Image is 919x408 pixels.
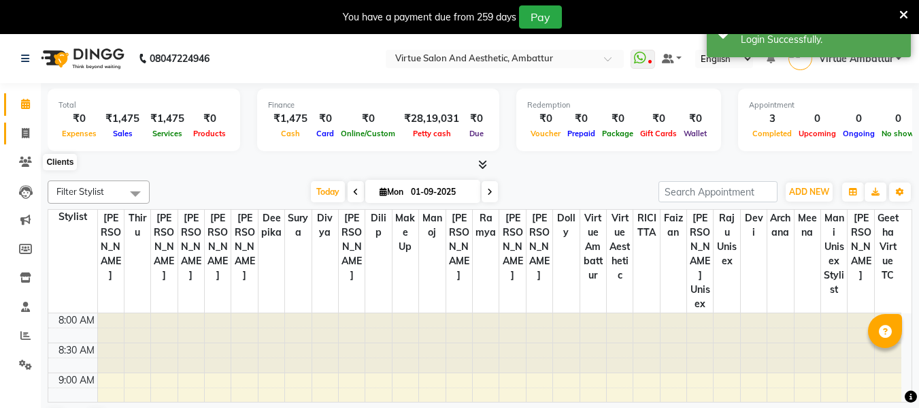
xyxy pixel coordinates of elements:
[499,210,525,284] span: [PERSON_NAME]
[714,210,739,270] span: Raju Unisex
[564,111,599,127] div: ₹0
[878,129,918,138] span: No show
[365,210,391,241] span: Dilip
[124,210,150,241] span: Thiru
[661,210,686,241] span: Faizan
[848,210,873,284] span: [PERSON_NAME]
[680,129,710,138] span: Wallet
[658,181,778,202] input: Search Appointment
[821,210,847,298] span: Mani Unisex Stylist
[419,210,445,241] span: Manoj
[258,210,284,241] span: Deepika
[190,129,229,138] span: Products
[795,111,839,127] div: 0
[519,5,562,29] button: Pay
[100,111,145,127] div: ₹1,475
[527,99,710,111] div: Redemption
[473,210,499,241] span: Ramya
[789,187,829,197] span: ADD NEW
[205,210,231,284] span: [PERSON_NAME]
[839,111,878,127] div: 0
[767,210,793,241] span: Archana
[749,99,918,111] div: Appointment
[56,343,97,358] div: 8:30 AM
[56,313,97,328] div: 8:00 AM
[527,129,564,138] span: Voucher
[527,111,564,127] div: ₹0
[43,154,77,170] div: Clients
[312,210,338,241] span: Divya
[376,187,407,197] span: Mon
[268,111,313,127] div: ₹1,475
[337,111,399,127] div: ₹0
[56,186,104,197] span: Filter Stylist
[337,129,399,138] span: Online/Custom
[410,129,454,138] span: Petty cash
[749,129,795,138] span: Completed
[285,210,311,241] span: Surya
[564,129,599,138] span: Prepaid
[580,210,606,284] span: Virtue Ambattur
[741,210,767,241] span: Devi
[741,33,901,47] div: Login Successfully.
[313,129,337,138] span: Card
[680,111,710,127] div: ₹0
[786,183,833,202] button: ADD NEW
[110,129,136,138] span: Sales
[839,129,878,138] span: Ongoing
[795,210,820,241] span: Meena
[278,129,303,138] span: Cash
[59,129,100,138] span: Expenses
[407,182,475,202] input: 2025-09-01
[190,111,229,127] div: ₹0
[311,181,345,202] span: Today
[553,210,579,241] span: Dolly
[339,210,365,284] span: [PERSON_NAME]
[637,129,680,138] span: Gift Cards
[878,111,918,127] div: 0
[875,210,901,284] span: Geetha Virtue TC
[607,210,633,284] span: Virtue Aesthetic
[151,210,177,284] span: [PERSON_NAME]
[150,40,210,78] b: 08047224946
[98,210,124,284] span: [PERSON_NAME]
[633,210,659,241] span: RICITTA
[145,111,190,127] div: ₹1,475
[392,210,418,255] span: Make up
[466,129,487,138] span: Due
[178,210,204,284] span: [PERSON_NAME]
[749,111,795,127] div: 3
[231,210,257,284] span: [PERSON_NAME]
[599,129,637,138] span: Package
[788,46,812,70] img: Virtue Ambattur
[819,52,893,66] span: Virtue Ambattur
[527,210,552,284] span: [PERSON_NAME]
[48,210,97,224] div: Stylist
[446,210,472,284] span: [PERSON_NAME]
[59,111,100,127] div: ₹0
[56,373,97,388] div: 9:00 AM
[35,40,128,78] img: logo
[795,129,839,138] span: Upcoming
[465,111,488,127] div: ₹0
[149,129,186,138] span: Services
[268,99,488,111] div: Finance
[313,111,337,127] div: ₹0
[59,99,229,111] div: Total
[687,210,713,313] span: [PERSON_NAME] Unisex
[599,111,637,127] div: ₹0
[399,111,465,127] div: ₹28,19,031
[637,111,680,127] div: ₹0
[343,10,516,25] div: You have a payment due from 259 days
